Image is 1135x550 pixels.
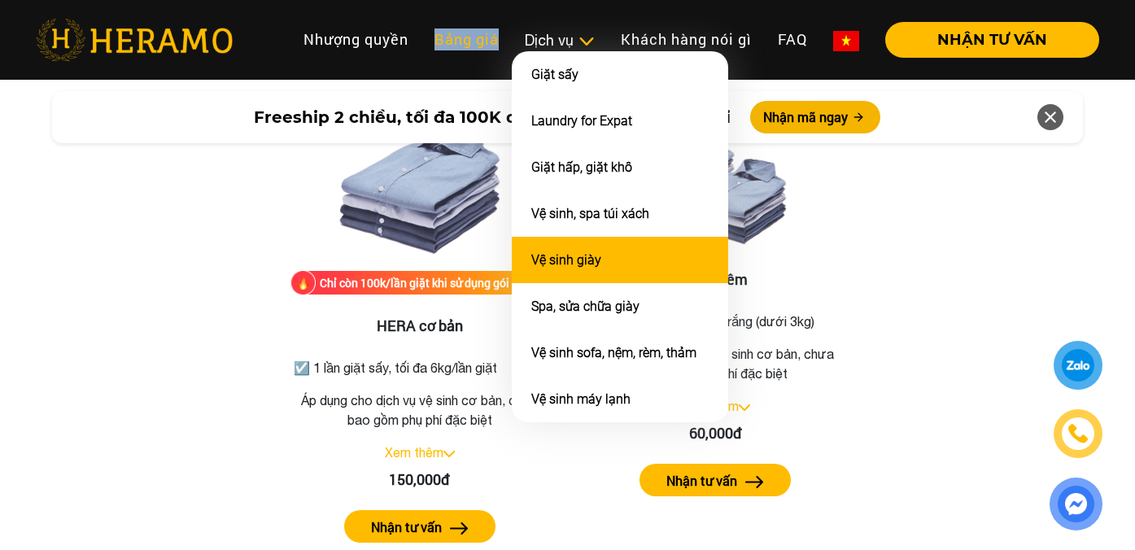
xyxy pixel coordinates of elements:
[320,274,537,291] div: Chỉ còn 100k/lần giặt khi sử dụng gói 4 lần
[587,464,845,496] a: Nhận tư vấn arrow
[750,101,880,133] button: Nhận mã ngay
[344,510,495,543] button: Nhận tư vấn
[666,471,737,491] label: Nhận tư vấn
[1069,425,1087,443] img: phone-icon
[290,469,549,491] div: 150,000đ
[443,451,455,457] img: arrow_down.svg
[885,22,1099,58] button: NHẬN TƯ VẤN
[745,476,764,488] img: arrow
[290,510,549,543] a: Nhận tư vấn arrow
[531,159,632,175] a: Giặt hấp, giặt khô
[290,391,549,430] p: Áp dụng cho dịch vụ vệ sinh cơ bản, chưa bao gồm phụ phí đặc biệt
[578,33,595,50] img: subToggleIcon
[525,29,595,51] div: Dịch vụ
[385,445,443,460] a: Xem thêm
[531,252,601,268] a: Vệ sinh giày
[290,270,316,295] img: fire.png
[450,522,469,535] img: arrow
[254,105,731,129] span: Freeship 2 chiều, tối đa 100K dành cho khách hàng mới
[290,317,549,335] h3: HERA cơ bản
[290,22,421,57] a: Nhượng quyền
[872,33,1099,47] a: NHẬN TƯ VẤN
[833,31,859,51] img: vn-flag.png
[608,22,765,57] a: Khách hàng nói gì
[531,299,640,314] a: Spa, sửa chữa giày
[531,113,632,129] a: Laundry for Expat
[531,391,631,407] a: Vệ sinh máy lạnh
[531,206,649,221] a: Vệ sinh, spa túi xách
[1056,412,1100,456] a: phone-icon
[294,358,546,378] p: ☑️ 1 lần giặt sấy, tối đa 6kg/lần giặt
[36,19,233,61] img: heramo-logo.png
[338,108,501,271] img: HERA cơ bản
[587,422,845,444] div: 60,000đ
[739,404,750,411] img: arrow_down.svg
[371,517,442,537] label: Nhận tư vấn
[640,464,791,496] button: Nhận tư vấn
[421,22,512,57] a: Bảng giá
[765,22,820,57] a: FAQ
[531,345,696,360] a: Vệ sinh sofa, nệm, rèm, thảm
[531,67,578,82] a: Giặt sấy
